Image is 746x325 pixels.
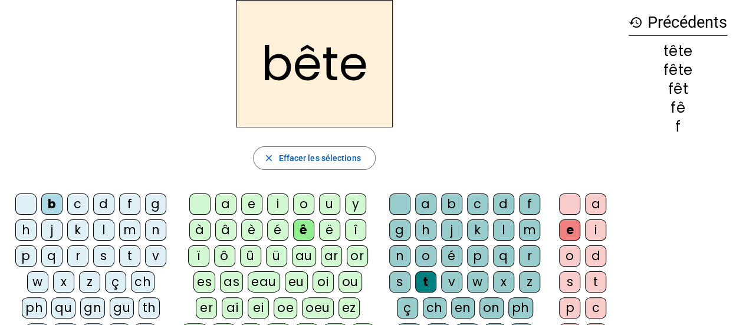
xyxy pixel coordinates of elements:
[467,219,488,241] div: k
[41,245,63,267] div: q
[519,193,540,215] div: f
[321,245,342,267] div: ar
[467,245,488,267] div: p
[67,245,88,267] div: r
[339,297,360,319] div: ez
[215,193,236,215] div: a
[263,153,274,163] mat-icon: close
[105,271,126,293] div: ç
[441,219,462,241] div: j
[222,297,243,319] div: ai
[253,146,375,170] button: Effacer les sélections
[415,219,436,241] div: h
[389,219,410,241] div: g
[493,219,514,241] div: l
[293,193,314,215] div: o
[248,271,280,293] div: eau
[41,193,63,215] div: b
[79,271,100,293] div: z
[451,297,475,319] div: en
[493,193,514,215] div: d
[415,245,436,267] div: o
[585,219,606,241] div: i
[285,271,308,293] div: eu
[467,193,488,215] div: c
[241,193,262,215] div: e
[293,219,314,241] div: ê
[15,219,37,241] div: h
[220,271,243,293] div: as
[629,63,727,77] div: fête
[339,271,362,293] div: ou
[193,271,215,293] div: es
[214,245,235,267] div: ô
[241,219,262,241] div: è
[53,271,74,293] div: x
[188,245,209,267] div: ï
[267,193,288,215] div: i
[248,297,269,319] div: ei
[479,297,504,319] div: on
[41,219,63,241] div: j
[585,271,606,293] div: t
[80,297,105,319] div: gn
[423,297,446,319] div: ch
[389,245,410,267] div: n
[347,245,368,267] div: or
[585,193,606,215] div: a
[467,271,488,293] div: w
[145,219,166,241] div: n
[415,193,436,215] div: a
[345,219,366,241] div: î
[215,219,236,241] div: â
[519,219,540,241] div: m
[313,271,334,293] div: oi
[139,297,160,319] div: th
[441,271,462,293] div: v
[493,271,514,293] div: x
[319,219,340,241] div: ë
[131,271,155,293] div: ch
[345,193,366,215] div: y
[51,297,75,319] div: qu
[493,245,514,267] div: q
[629,9,727,36] h3: Précédents
[319,193,340,215] div: u
[629,15,643,29] mat-icon: history
[189,219,211,241] div: à
[585,297,606,319] div: c
[267,219,288,241] div: é
[27,271,48,293] div: w
[196,297,217,319] div: er
[629,120,727,134] div: f
[145,193,166,215] div: g
[119,193,140,215] div: f
[67,193,88,215] div: c
[145,245,166,267] div: v
[15,245,37,267] div: p
[292,245,316,267] div: au
[274,297,297,319] div: oe
[93,193,114,215] div: d
[559,271,580,293] div: s
[240,245,261,267] div: û
[266,245,287,267] div: ü
[302,297,334,319] div: oeu
[559,219,580,241] div: e
[415,271,436,293] div: t
[397,297,418,319] div: ç
[559,245,580,267] div: o
[119,245,140,267] div: t
[93,219,114,241] div: l
[389,271,410,293] div: s
[585,245,606,267] div: d
[67,219,88,241] div: k
[441,193,462,215] div: b
[278,151,360,165] span: Effacer les sélections
[508,297,533,319] div: ph
[93,245,114,267] div: s
[22,297,47,319] div: ph
[441,245,462,267] div: é
[629,82,727,96] div: fêt
[559,297,580,319] div: p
